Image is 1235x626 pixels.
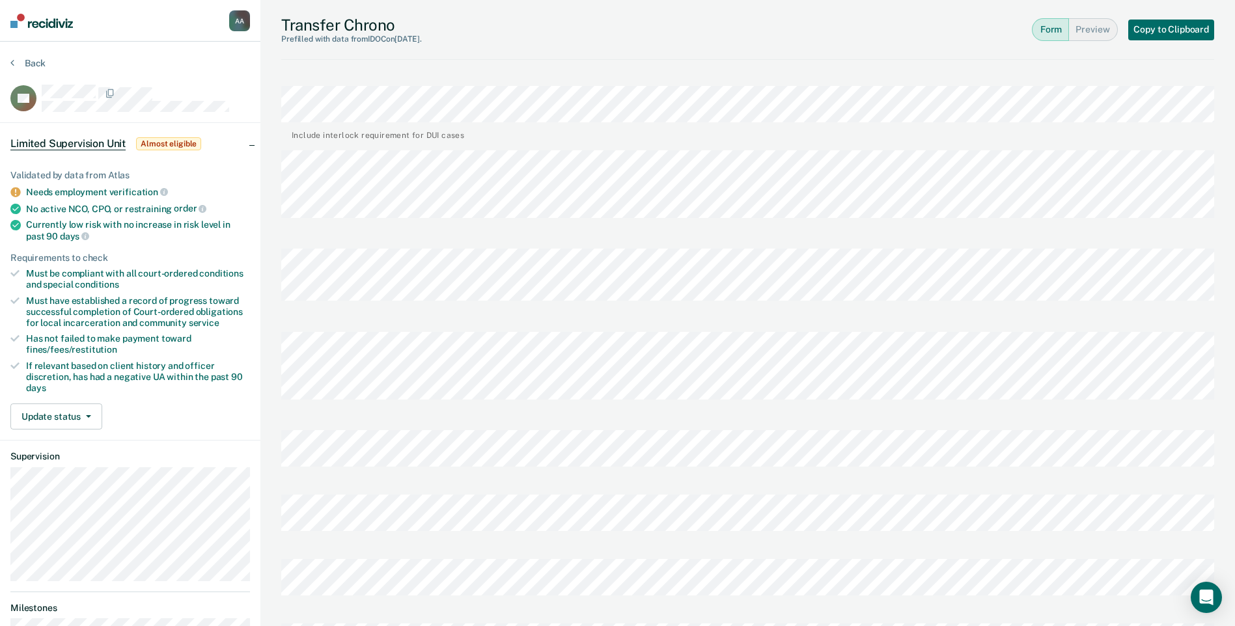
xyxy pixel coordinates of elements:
div: Prefilled with data from IDOC on [DATE] . [281,34,422,44]
span: days [60,231,89,241]
dt: Supervision [10,451,250,462]
span: fines/fees/restitution [26,344,117,355]
button: Form [1032,18,1069,41]
span: service [189,318,219,328]
img: Recidiviz [10,14,73,28]
div: Requirements to check [10,252,250,264]
span: order [174,203,206,213]
div: Has not failed to make payment toward [26,333,250,355]
button: Copy to Clipboard [1128,20,1214,40]
div: Must be compliant with all court-ordered conditions and special conditions [26,268,250,290]
button: Update status [10,403,102,429]
div: A A [229,10,250,31]
div: Transfer Chrono [281,16,422,44]
div: Open Intercom Messenger [1191,582,1222,613]
span: days [26,383,46,393]
span: Almost eligible [136,137,201,150]
div: Needs employment verification [26,186,250,198]
button: AA [229,10,250,31]
button: Back [10,57,46,69]
div: Currently low risk with no increase in risk level in past 90 [26,219,250,241]
dt: Milestones [10,603,250,614]
div: Must have established a record of progress toward successful completion of Court-ordered obligati... [26,295,250,328]
div: No active NCO, CPO, or restraining [26,203,250,215]
div: Validated by data from Atlas [10,170,250,181]
span: Limited Supervision Unit [10,137,126,150]
div: If relevant based on client history and officer discretion, has had a negative UA within the past 90 [26,361,250,393]
div: Include interlock requirement for DUI cases [292,128,464,140]
button: Preview [1069,18,1118,41]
